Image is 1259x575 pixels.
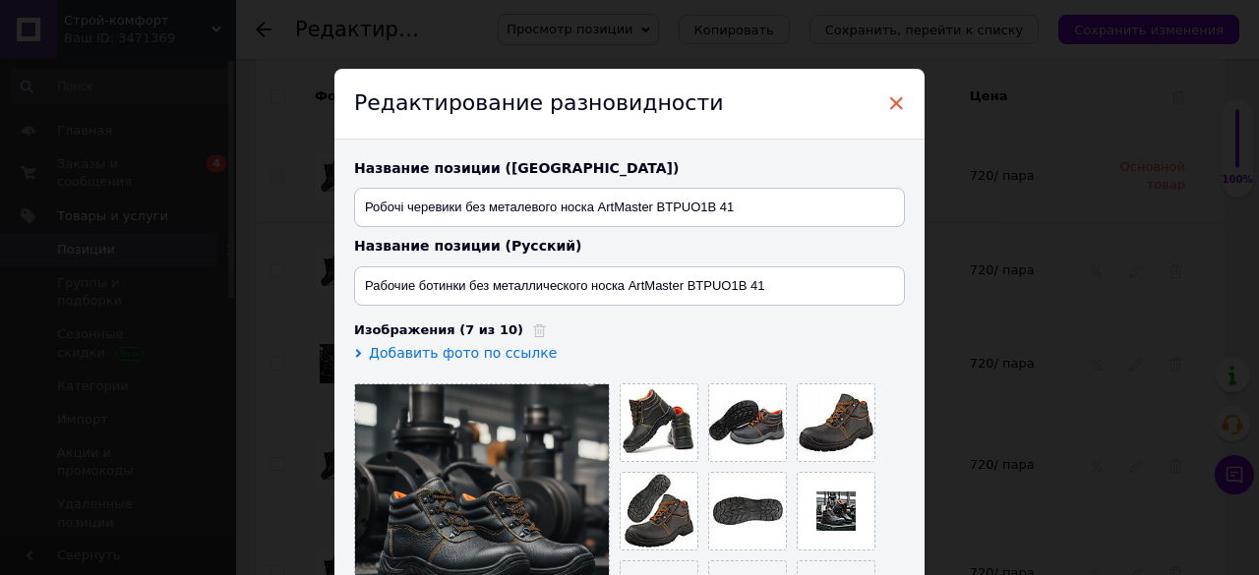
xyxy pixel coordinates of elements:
[354,238,581,254] span: Название позиции (Русский)
[59,189,132,204] span: без металу,
[354,160,679,176] span: Название позиции ([GEOGRAPHIC_DATA])
[20,78,283,137] span: Рабочие защитные ботинки , изготовленное из черной рельефной коровьей кожи.
[354,321,905,339] div: Изображения (7 из 10)
[20,78,270,137] span: Робочі захисні черевики , виготовлене з чорної рельєфної коров’ячої шкіри.
[59,231,187,268] span: підошва МБС (маслобензостійка),
[59,210,143,226] span: водостойкие,
[59,210,126,226] span: водостійкі,
[20,154,108,170] span: :
[887,86,905,120] span: ×
[20,154,99,170] u: Особливості
[59,189,143,204] span: без металла,
[20,22,267,59] strong: без металического носка
[20,22,263,59] strong: без металевого носка
[334,69,925,140] div: Редактирование разновидности
[59,231,199,268] span: подошва МБС (маслобензостойкая),
[20,22,263,59] span: Робочі черевики ArtMas BTPUO1B
[369,345,557,361] span: Добавить фото по ссылке
[20,22,267,59] span: Рабочие ботинки ArtMas BTPUO1B
[20,154,103,170] span: :
[20,154,104,170] u: Особенности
